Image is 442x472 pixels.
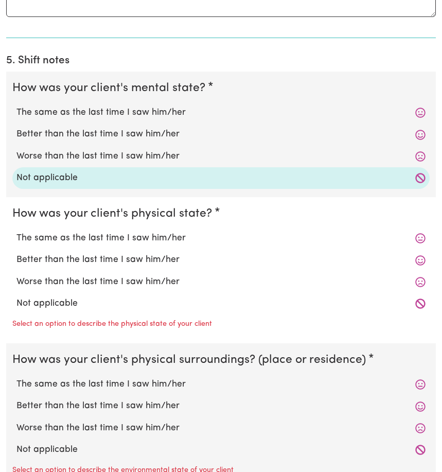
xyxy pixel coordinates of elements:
label: Worse than the last time I saw him/her [16,275,426,289]
label: Better than the last time I saw him/her [16,399,426,413]
label: Better than the last time I saw him/her [16,253,426,267]
label: Worse than the last time I saw him/her [16,422,426,435]
label: Not applicable [16,443,426,457]
label: The same as the last time I saw him/her [16,106,426,119]
p: Select an option to describe the physical state of your client [12,319,212,330]
label: The same as the last time I saw him/her [16,378,426,391]
legend: How was your client's physical state? [12,205,216,223]
legend: How was your client's mental state? [12,80,209,97]
label: Better than the last time I saw him/her [16,128,426,141]
legend: How was your client's physical surroundings? (place or residence) [12,352,370,369]
label: Not applicable [16,297,426,310]
label: Not applicable [16,171,426,185]
h2: 5. Shift notes [6,55,436,67]
label: The same as the last time I saw him/her [16,232,426,245]
label: Worse than the last time I saw him/her [16,150,426,163]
